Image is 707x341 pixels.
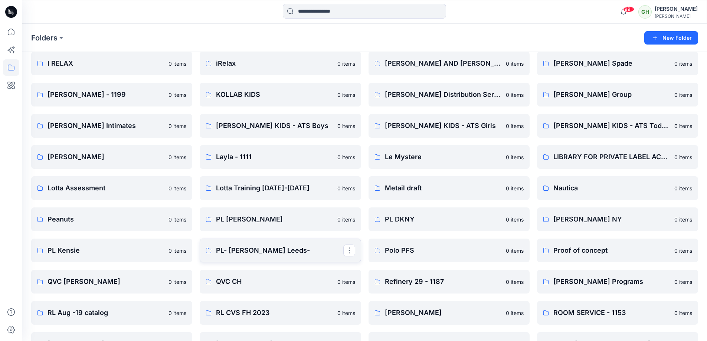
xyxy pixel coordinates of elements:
[537,145,698,169] a: LIBRARY FOR PRIVATE LABEL ACCOUNTS0 items
[385,183,501,193] p: Metail draft
[31,83,192,106] a: [PERSON_NAME] - 11990 items
[506,216,524,223] p: 0 items
[168,247,186,255] p: 0 items
[31,114,192,138] a: [PERSON_NAME] Intimates0 items
[385,245,501,256] p: Polo PFS
[337,309,355,317] p: 0 items
[337,184,355,192] p: 0 items
[216,214,333,224] p: PL [PERSON_NAME]
[48,308,164,318] p: RL Aug -19 catalog
[48,121,164,131] p: [PERSON_NAME] Intimates
[31,176,192,200] a: Lotta Assessment0 items
[200,239,361,262] a: PL- [PERSON_NAME] Leeds-
[31,270,192,294] a: QVC [PERSON_NAME]0 items
[674,309,692,317] p: 0 items
[200,145,361,169] a: Layla - 11110 items
[506,278,524,286] p: 0 items
[369,239,530,262] a: Polo PFS0 items
[553,214,670,224] p: [PERSON_NAME] NY
[369,207,530,231] a: PL DKNY0 items
[553,276,670,287] p: [PERSON_NAME] Programs
[31,239,192,262] a: PL Kensie0 items
[31,207,192,231] a: Peanuts0 items
[216,245,343,256] p: PL- [PERSON_NAME] Leeds-
[655,13,698,19] div: [PERSON_NAME]
[48,214,164,224] p: Peanuts
[506,309,524,317] p: 0 items
[385,308,501,318] p: [PERSON_NAME]
[674,216,692,223] p: 0 items
[537,239,698,262] a: Proof of concept0 items
[168,216,186,223] p: 0 items
[337,60,355,68] p: 0 items
[385,121,501,131] p: [PERSON_NAME] KIDS - ATS Girls
[200,176,361,200] a: Lotta Training [DATE]-[DATE]0 items
[216,121,333,131] p: [PERSON_NAME] KIDS - ATS Boys
[200,301,361,325] a: RL CVS FH 20230 items
[369,114,530,138] a: [PERSON_NAME] KIDS - ATS Girls0 items
[553,89,670,100] p: [PERSON_NAME] Group
[385,58,501,69] p: [PERSON_NAME] AND [PERSON_NAME]
[553,245,670,256] p: Proof of concept
[337,216,355,223] p: 0 items
[385,214,501,224] p: PL DKNY
[168,60,186,68] p: 0 items
[216,152,333,162] p: Layla - 1111
[216,58,333,69] p: iRelax
[31,33,58,43] p: Folders
[48,245,164,256] p: PL Kensie
[674,247,692,255] p: 0 items
[674,153,692,161] p: 0 items
[506,91,524,99] p: 0 items
[553,183,670,193] p: Nautica
[168,184,186,192] p: 0 items
[385,152,501,162] p: Le Mystere
[200,83,361,106] a: KOLLAB KIDS0 items
[168,91,186,99] p: 0 items
[553,308,670,318] p: ROOM SERVICE - 1153
[553,152,670,162] p: LIBRARY FOR PRIVATE LABEL ACCOUNTS
[31,145,192,169] a: [PERSON_NAME]0 items
[337,122,355,130] p: 0 items
[506,122,524,130] p: 0 items
[369,52,530,75] a: [PERSON_NAME] AND [PERSON_NAME]0 items
[674,60,692,68] p: 0 items
[216,89,333,100] p: KOLLAB KIDS
[216,308,333,318] p: RL CVS FH 2023
[31,301,192,325] a: RL Aug -19 catalog0 items
[638,5,652,19] div: GH
[48,276,164,287] p: QVC [PERSON_NAME]
[506,153,524,161] p: 0 items
[369,83,530,106] a: [PERSON_NAME] Distribution Services0 items
[369,301,530,325] a: [PERSON_NAME]0 items
[553,121,670,131] p: [PERSON_NAME] KIDS - ATS Toddlers
[168,153,186,161] p: 0 items
[655,4,698,13] div: [PERSON_NAME]
[31,52,192,75] a: I RELAX0 items
[48,89,164,100] p: [PERSON_NAME] - 1199
[369,176,530,200] a: Metail draft0 items
[48,152,164,162] p: [PERSON_NAME]
[674,91,692,99] p: 0 items
[644,31,698,45] button: New Folder
[337,91,355,99] p: 0 items
[200,114,361,138] a: [PERSON_NAME] KIDS - ATS Boys0 items
[168,309,186,317] p: 0 items
[537,176,698,200] a: Nautica0 items
[48,58,164,69] p: I RELAX
[537,207,698,231] a: [PERSON_NAME] NY0 items
[216,276,333,287] p: QVC CH
[337,278,355,286] p: 0 items
[216,183,333,193] p: Lotta Training [DATE]-[DATE]
[506,247,524,255] p: 0 items
[385,276,501,287] p: Refinery 29 - 1187
[553,58,670,69] p: [PERSON_NAME] Spade
[337,153,355,161] p: 0 items
[200,207,361,231] a: PL [PERSON_NAME]0 items
[200,270,361,294] a: QVC CH0 items
[674,278,692,286] p: 0 items
[385,89,501,100] p: [PERSON_NAME] Distribution Services
[537,52,698,75] a: [PERSON_NAME] Spade0 items
[537,301,698,325] a: ROOM SERVICE - 11530 items
[48,183,164,193] p: Lotta Assessment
